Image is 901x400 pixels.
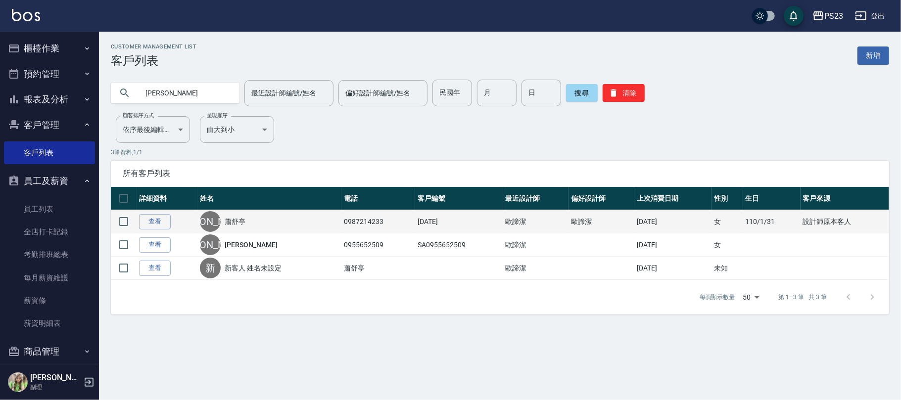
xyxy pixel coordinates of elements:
[8,372,28,392] img: Person
[4,267,95,289] a: 每月薪資維護
[200,211,221,232] div: [PERSON_NAME]
[415,187,503,210] th: 客戶編號
[139,80,232,106] input: 搜尋關鍵字
[4,141,95,164] a: 客戶列表
[139,261,171,276] a: 查看
[569,210,634,233] td: 歐諦潔
[197,187,341,210] th: 姓名
[225,217,245,226] a: 蕭舒亭
[857,46,889,65] a: 新增
[4,61,95,87] button: 預約管理
[123,112,154,119] label: 顧客排序方式
[4,221,95,243] a: 全店打卡記錄
[123,169,877,178] span: 所有客戶列表
[801,210,889,233] td: 設計師原本客人
[743,187,801,210] th: 生日
[503,210,569,233] td: 歐諦潔
[341,257,415,280] td: 蕭舒亭
[566,84,598,102] button: 搜尋
[4,112,95,138] button: 客戶管理
[111,54,196,68] h3: 客戶列表
[4,289,95,312] a: 薪資條
[739,284,763,311] div: 50
[207,112,228,119] label: 呈現順序
[30,383,81,392] p: 副理
[4,87,95,112] button: 報表及分析
[503,257,569,280] td: 歐諦潔
[415,233,503,257] td: SA0955652509
[634,187,711,210] th: 上次消費日期
[711,233,743,257] td: 女
[711,210,743,233] td: 女
[341,233,415,257] td: 0955652509
[634,233,711,257] td: [DATE]
[634,210,711,233] td: [DATE]
[808,6,847,26] button: PS23
[341,210,415,233] td: 0987214233
[139,237,171,253] a: 查看
[200,116,274,143] div: 由大到小
[341,187,415,210] th: 電話
[634,257,711,280] td: [DATE]
[111,148,889,157] p: 3 筆資料, 1 / 1
[4,339,95,364] button: 商品管理
[784,6,804,26] button: save
[569,187,634,210] th: 偏好設計師
[503,187,569,210] th: 最近設計師
[743,210,801,233] td: 110/1/31
[139,214,171,229] a: 查看
[4,312,95,335] a: 薪資明細表
[225,240,277,250] a: [PERSON_NAME]
[503,233,569,257] td: 歐諦潔
[111,44,196,50] h2: Customer Management List
[4,36,95,61] button: 櫃檯作業
[851,7,889,25] button: 登出
[137,187,197,210] th: 詳細資料
[200,234,221,255] div: [PERSON_NAME]
[779,293,827,302] p: 第 1–3 筆 共 3 筆
[711,187,743,210] th: 性別
[30,373,81,383] h5: [PERSON_NAME]
[4,168,95,194] button: 員工及薪資
[4,198,95,221] a: 員工列表
[12,9,40,21] img: Logo
[225,263,282,273] a: 新客人 姓名未設定
[824,10,843,22] div: PS23
[415,210,503,233] td: [DATE]
[700,293,735,302] p: 每頁顯示數量
[603,84,645,102] button: 清除
[801,187,889,210] th: 客戶來源
[4,243,95,266] a: 考勤排班總表
[116,116,190,143] div: 依序最後編輯時間
[711,257,743,280] td: 未知
[200,258,221,278] div: 新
